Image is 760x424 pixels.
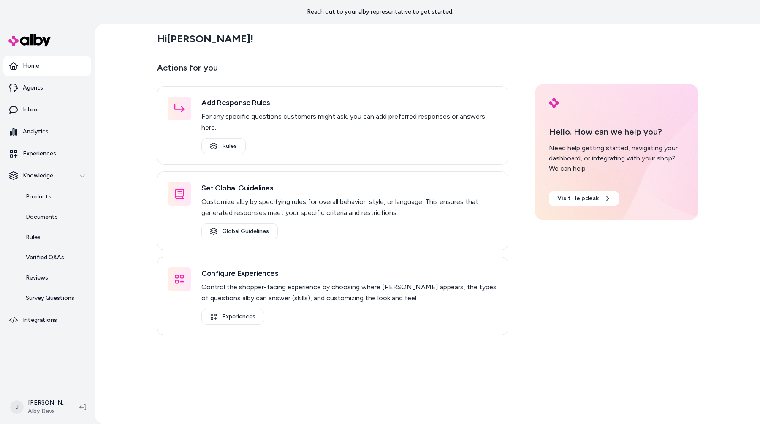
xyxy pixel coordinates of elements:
p: [PERSON_NAME] [28,399,66,407]
p: Actions for you [157,61,508,81]
p: Reach out to your alby representative to get started. [307,8,453,16]
p: Survey Questions [26,294,74,302]
a: Agents [3,78,91,98]
a: Integrations [3,310,91,330]
p: Products [26,193,52,201]
p: Experiences [23,149,56,158]
a: Experiences [201,309,264,325]
img: alby Logo [8,34,51,46]
a: Survey Questions [17,288,91,308]
p: Documents [26,213,58,221]
a: Visit Helpdesk [549,191,619,206]
h3: Set Global Guidelines [201,182,498,194]
p: Knowledge [23,171,53,180]
a: Inbox [3,100,91,120]
a: Reviews [17,268,91,288]
p: Inbox [23,106,38,114]
a: Products [17,187,91,207]
p: Home [23,62,39,70]
a: Rules [201,138,246,154]
p: Control the shopper-facing experience by choosing where [PERSON_NAME] appears, the types of quest... [201,282,498,304]
a: Home [3,56,91,76]
img: alby Logo [549,98,559,108]
p: Integrations [23,316,57,324]
a: Rules [17,227,91,247]
p: Reviews [26,274,48,282]
p: Rules [26,233,41,242]
div: Need help getting started, navigating your dashboard, or integrating with your shop? We can help. [549,143,684,174]
p: Agents [23,84,43,92]
a: Analytics [3,122,91,142]
a: Experiences [3,144,91,164]
p: Hello. How can we help you? [549,125,684,138]
button: Knowledge [3,166,91,186]
a: Documents [17,207,91,227]
p: Verified Q&As [26,253,64,262]
span: J [10,400,24,414]
p: Analytics [23,128,49,136]
p: For any specific questions customers might ask, you can add preferred responses or answers here. [201,111,498,133]
h3: Add Response Rules [201,97,498,109]
a: Global Guidelines [201,223,278,239]
p: Customize alby by specifying rules for overall behavior, style, or language. This ensures that ge... [201,196,498,218]
a: Verified Q&As [17,247,91,268]
span: Alby Devs [28,407,66,416]
button: J[PERSON_NAME]Alby Devs [5,394,73,421]
h2: Hi [PERSON_NAME] ! [157,33,253,45]
h3: Configure Experiences [201,267,498,279]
